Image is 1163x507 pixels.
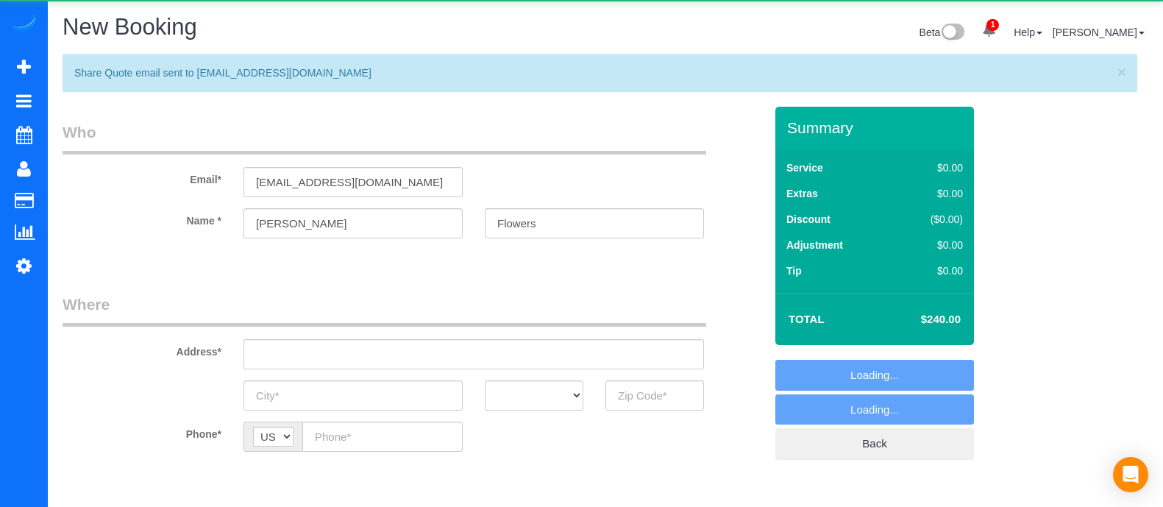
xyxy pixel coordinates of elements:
label: Adjustment [786,238,843,252]
a: [PERSON_NAME] [1053,26,1145,38]
label: Name * [51,208,232,228]
span: 1 [986,19,999,31]
a: Back [775,428,974,459]
legend: Who [63,121,706,155]
h3: Summary [787,119,967,136]
input: Phone* [302,422,463,452]
label: Address* [51,339,232,359]
img: New interface [940,24,964,43]
div: ($0.00) [900,212,963,227]
div: $0.00 [900,238,963,252]
span: New Booking [63,14,197,40]
h4: $240.00 [877,313,961,326]
a: Beta [920,26,965,38]
img: Automaid Logo [9,15,38,35]
label: Tip [786,263,802,278]
input: Zip Code* [605,380,704,411]
input: City* [243,380,463,411]
span: × [1117,63,1126,80]
input: Last Name* [485,208,704,238]
div: Open Intercom Messenger [1113,457,1148,492]
div: $0.00 [900,160,963,175]
a: 1 [975,15,1003,47]
legend: Where [63,294,706,327]
p: Share Quote email sent to [EMAIL_ADDRESS][DOMAIN_NAME] [74,65,1111,80]
label: Discount [786,212,831,227]
input: Email* [243,167,463,197]
div: $0.00 [900,263,963,278]
strong: Total [789,313,825,325]
label: Extras [786,186,818,201]
div: $0.00 [900,186,963,201]
label: Email* [51,167,232,187]
button: Close [1117,64,1126,79]
input: First Name* [243,208,463,238]
a: Help [1014,26,1042,38]
label: Service [786,160,823,175]
label: Phone* [51,422,232,442]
